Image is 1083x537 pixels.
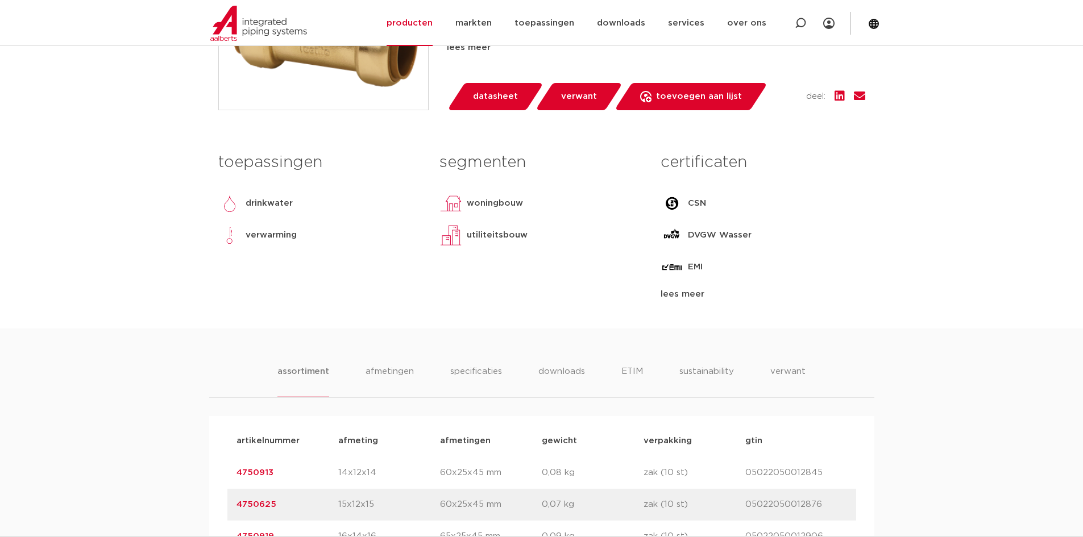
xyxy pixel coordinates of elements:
img: utiliteitsbouw [439,224,462,247]
li: downloads [538,365,585,397]
p: 14x12x14 [338,466,440,480]
h3: toepassingen [218,151,422,174]
img: drinkwater [218,192,241,215]
li: sustainability [679,365,734,397]
p: DVGW Wasser [688,228,752,242]
div: lees meer [447,41,865,55]
p: verwarming [246,228,297,242]
p: gtin [745,434,847,448]
span: verwant [561,88,597,106]
p: verpakking [644,434,745,448]
li: verwant [770,365,806,397]
h3: segmenten [439,151,644,174]
h3: certificaten [661,151,865,174]
li: afmetingen [366,365,414,397]
span: deel: [806,90,825,103]
p: EMI [688,260,703,274]
img: woningbouw [439,192,462,215]
p: 60x25x45 mm [440,466,542,480]
p: 60x25x45 mm [440,498,542,511]
a: 4750625 [236,500,276,509]
span: datasheet [473,88,518,106]
p: artikelnummer [236,434,338,448]
img: CSN [661,192,683,215]
p: zak (10 st) [644,466,745,480]
p: afmetingen [440,434,542,448]
p: CSN [688,197,706,210]
p: 05022050012876 [745,498,847,511]
div: lees meer [661,288,865,301]
a: datasheet [447,83,543,110]
p: 15x12x15 [338,498,440,511]
p: utiliteitsbouw [467,228,528,242]
li: ETIM [621,365,643,397]
p: 0,08 kg [542,466,644,480]
span: toevoegen aan lijst [656,88,742,106]
p: 05022050012845 [745,466,847,480]
li: specificaties [450,365,502,397]
p: zak (10 st) [644,498,745,511]
a: verwant [535,83,623,110]
p: woningbouw [467,197,523,210]
img: verwarming [218,224,241,247]
a: 4750913 [236,468,273,477]
p: gewicht [542,434,644,448]
li: assortiment [277,365,329,397]
img: EMI [661,256,683,278]
p: 0,07 kg [542,498,644,511]
p: afmeting [338,434,440,448]
img: DVGW Wasser [661,224,683,247]
p: drinkwater [246,197,293,210]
